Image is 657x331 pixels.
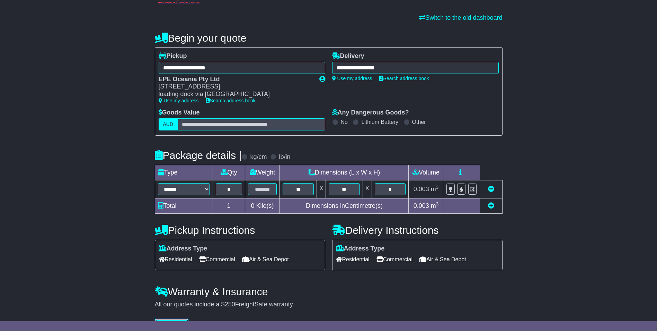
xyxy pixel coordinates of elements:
[250,153,267,161] label: kg/cm
[159,109,200,117] label: Goods Value
[431,186,439,193] span: m
[159,52,187,60] label: Pickup
[419,254,466,265] span: Air & Sea Depot
[431,202,439,209] span: m
[419,14,502,21] a: Switch to the old dashboard
[488,186,494,193] a: Remove this item
[376,254,412,265] span: Commercial
[155,198,213,213] td: Total
[332,52,364,60] label: Delivery
[155,224,325,236] h4: Pickup Instructions
[332,109,409,117] label: Any Dangerous Goods?
[155,165,213,180] td: Type
[199,254,235,265] span: Commercial
[488,202,494,209] a: Add new item
[332,76,372,81] a: Use my address
[225,301,235,308] span: 250
[159,91,312,98] div: loading dock via [GEOGRAPHIC_DATA]
[336,254,370,265] span: Residential
[414,186,429,193] span: 0.003
[414,202,429,209] span: 0.003
[280,198,409,213] td: Dimensions in Centimetre(s)
[436,185,439,190] sup: 3
[245,165,280,180] td: Weight
[336,245,385,253] label: Address Type
[412,119,426,125] label: Other
[213,198,245,213] td: 1
[213,165,245,180] td: Qty
[155,32,503,44] h4: Begin your quote
[155,319,189,331] button: Get Quotes
[379,76,429,81] a: Search address book
[280,165,409,180] td: Dimensions (L x W x H)
[363,180,372,198] td: x
[361,119,398,125] label: Lithium Battery
[242,254,289,265] span: Air & Sea Depot
[436,201,439,206] sup: 3
[159,254,192,265] span: Residential
[155,150,242,161] h4: Package details |
[206,98,256,103] a: Search address book
[159,98,199,103] a: Use my address
[159,118,178,130] label: AUD
[159,76,312,83] div: EPE Oceania Pty Ltd
[159,83,312,91] div: [STREET_ADDRESS]
[332,224,503,236] h4: Delivery Instructions
[245,198,280,213] td: Kilo(s)
[155,301,503,308] div: All our quotes include a $ FreightSafe warranty.
[341,119,348,125] label: No
[159,245,207,253] label: Address Type
[251,202,254,209] span: 0
[317,180,326,198] td: x
[279,153,290,161] label: lb/in
[155,286,503,297] h4: Warranty & Insurance
[409,165,443,180] td: Volume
